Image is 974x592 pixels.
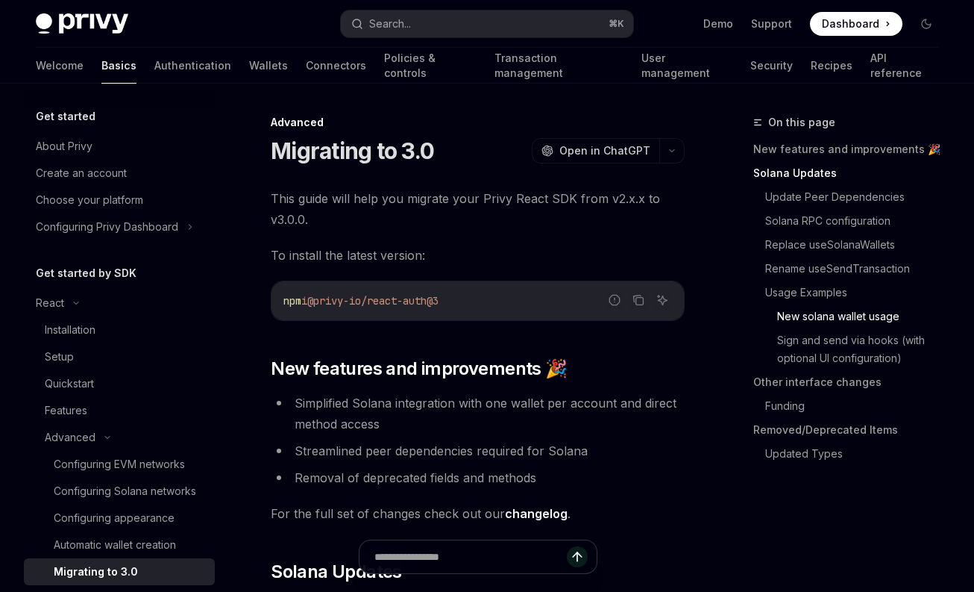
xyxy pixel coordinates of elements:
button: Toggle dark mode [914,12,938,36]
a: Authentication [154,48,231,84]
span: Open in ChatGPT [559,143,650,158]
li: Removal of deprecated fields and methods [271,467,685,488]
a: Removed/Deprecated Items [753,418,950,442]
div: React [36,294,64,312]
li: Streamlined peer dependencies required for Solana [271,440,685,461]
button: Open in ChatGPT [532,138,659,163]
a: Connectors [306,48,366,84]
div: Features [45,402,87,420]
h5: Get started [36,108,95,125]
span: New features and improvements 🎉 [271,357,567,381]
span: @privy-io/react-auth@3 [307,294,439,308]
span: Dashboard [822,16,879,31]
a: Solana RPC configuration [765,209,950,233]
a: Setup [24,343,215,370]
a: API reference [870,48,938,84]
div: Choose your platform [36,191,143,209]
div: Advanced [271,115,685,130]
span: npm [283,294,301,308]
a: Solana Updates [753,161,950,185]
a: About Privy [24,133,215,160]
button: Report incorrect code [605,290,624,310]
a: Installation [24,317,215,343]
a: Funding [765,394,950,418]
div: Configuring Solana networks [54,482,196,500]
a: Security [750,48,793,84]
div: Quickstart [45,375,94,393]
div: Advanced [45,429,95,446]
span: On this page [768,113,835,131]
a: Update Peer Dependencies [765,185,950,209]
a: Sign and send via hooks (with optional UI configuration) [777,328,950,370]
button: Copy the contents from the code block [629,290,648,310]
a: Choose your platform [24,187,215,214]
a: Configuring EVM networks [24,451,215,478]
div: Search... [369,15,411,33]
a: Demo [703,16,733,31]
a: User management [641,48,732,84]
div: Setup [45,348,74,366]
button: Send message [567,546,588,567]
button: Ask AI [653,290,672,310]
div: Automatic wallet creation [54,536,176,554]
a: Quickstart [24,370,215,397]
div: Configuring Privy Dashboard [36,218,178,236]
a: Policies & controls [384,48,477,84]
div: Create an account [36,164,127,182]
a: Other interface changes [753,370,950,394]
div: Installation [45,321,95,339]
img: dark logo [36,13,128,34]
h1: Migrating to 3.0 [271,137,434,164]
a: Support [751,16,792,31]
a: Updated Types [765,442,950,466]
a: Replace useSolanaWallets [765,233,950,257]
a: Configuring appearance [24,505,215,532]
a: Features [24,397,215,424]
a: Migrating to 3.0 [24,558,215,585]
div: Configuring appearance [54,509,175,527]
div: Migrating to 3.0 [54,563,138,581]
a: New solana wallet usage [777,305,950,328]
a: Usage Examples [765,281,950,305]
a: Basics [101,48,136,84]
div: Configuring EVM networks [54,455,185,473]
a: Automatic wallet creation [24,532,215,558]
a: Recipes [811,48,852,84]
span: To install the latest version: [271,245,685,266]
a: Transaction management [494,48,623,84]
a: Wallets [249,48,288,84]
span: i [301,294,307,308]
span: This guide will help you migrate your Privy React SDK from v2.x.x to v3.0.0. [271,188,685,230]
li: Simplified Solana integration with one wallet per account and direct method access [271,393,685,434]
span: ⌘ K [609,18,624,30]
a: Create an account [24,160,215,187]
h5: Get started by SDK [36,264,136,282]
a: Dashboard [810,12,902,36]
a: Rename useSendTransaction [765,257,950,281]
div: About Privy [36,137,92,155]
button: Search...⌘K [341,10,634,37]
a: Welcome [36,48,84,84]
a: changelog [505,506,568,522]
span: For the full set of changes check out our . [271,503,685,524]
a: Configuring Solana networks [24,478,215,505]
a: New features and improvements 🎉 [753,137,950,161]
